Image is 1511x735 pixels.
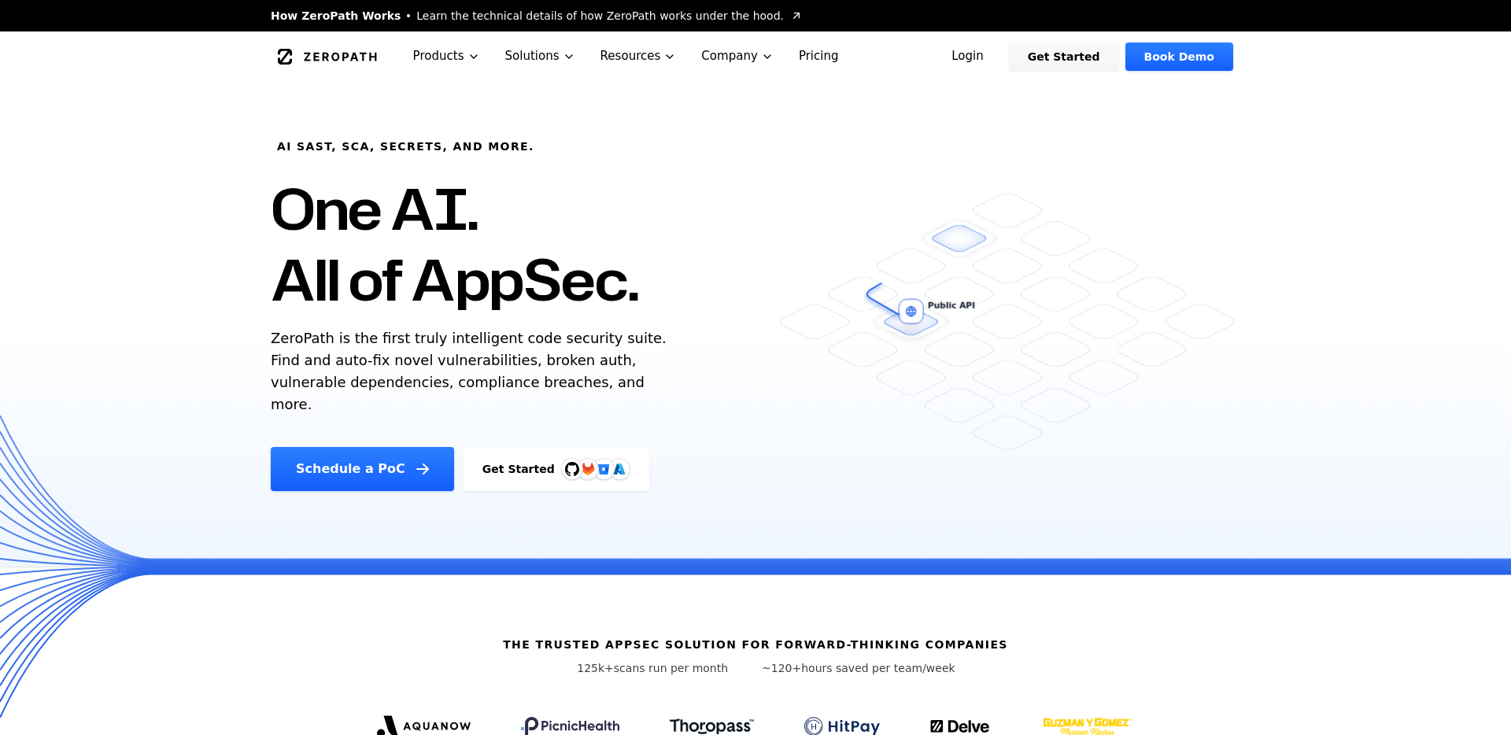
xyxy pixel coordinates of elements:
a: How ZeroPath WorksLearn the technical details of how ZeroPath works under the hood. [271,8,803,24]
a: Schedule a PoC [271,447,454,491]
span: ~120+ [762,662,801,674]
span: Learn the technical details of how ZeroPath works under the hood. [416,8,784,24]
h1: One AI. All of AppSec. [271,173,638,315]
button: Company [689,31,786,81]
h6: The Trusted AppSec solution for forward-thinking companies [503,637,1008,652]
img: Azure [613,463,626,475]
img: Thoropass [670,718,754,734]
h6: AI SAST, SCA, Secrets, and more. [277,139,534,154]
a: Get StartedGitHubGitLabAzure [464,447,649,491]
a: Get Started [1009,42,1119,71]
button: Solutions [493,31,588,81]
svg: Bitbucket [595,460,612,478]
span: How ZeroPath Works [271,8,401,24]
button: Resources [588,31,689,81]
img: GitLab [572,453,604,485]
p: scans run per month [556,660,749,676]
button: Products [401,31,493,81]
nav: Global [252,31,1259,81]
a: Pricing [786,31,852,81]
p: hours saved per team/week [762,660,955,676]
a: Book Demo [1125,42,1233,71]
img: GitHub [565,462,579,476]
span: 125k+ [577,662,614,674]
a: Login [933,42,1003,71]
p: ZeroPath is the first truly intelligent code security suite. Find and auto-fix novel vulnerabilit... [271,327,674,416]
